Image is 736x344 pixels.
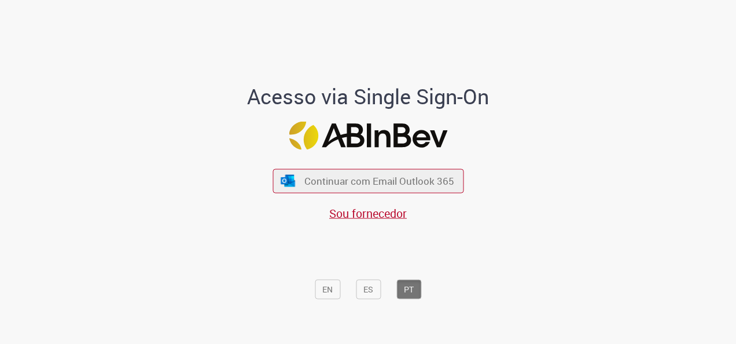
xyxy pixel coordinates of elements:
[273,169,463,193] button: ícone Azure/Microsoft 360 Continuar com Email Outlook 365
[396,279,421,299] button: PT
[280,174,296,186] img: ícone Azure/Microsoft 360
[304,174,454,188] span: Continuar com Email Outlook 365
[289,122,447,150] img: Logo ABInBev
[356,279,381,299] button: ES
[329,205,407,221] a: Sou fornecedor
[315,279,340,299] button: EN
[208,85,529,108] h1: Acesso via Single Sign-On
